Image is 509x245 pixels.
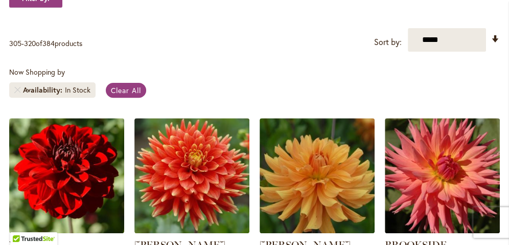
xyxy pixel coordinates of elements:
a: BROOKSIDE CHERI [385,226,500,235]
label: Sort by: [374,33,402,52]
a: Clear All [106,83,146,98]
p: - of products [9,35,82,52]
img: VIXEN [9,118,124,233]
img: ANDREW CHARLES [260,118,375,233]
iframe: Launch Accessibility Center [8,209,36,237]
a: ANDREW CHARLES [260,226,375,235]
a: VIXEN [9,226,124,235]
span: 320 [24,38,36,48]
div: In Stock [65,85,90,95]
span: 305 [9,38,21,48]
a: STEVEN DAVID [134,226,249,235]
span: Availability [23,85,65,95]
img: BROOKSIDE CHERI [385,118,500,233]
img: STEVEN DAVID [134,118,249,233]
span: 384 [42,38,55,48]
span: Now Shopping by [9,67,65,77]
span: Clear All [111,85,141,95]
a: Remove Availability In Stock [14,87,20,93]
